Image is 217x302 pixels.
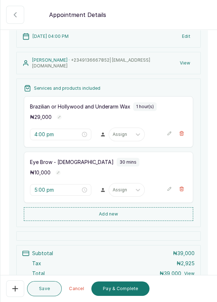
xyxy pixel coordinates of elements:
p: ₦ [160,270,181,277]
p: ₦ [30,114,52,121]
span: 10,000 [34,169,51,176]
span: +234 9136667852 | [EMAIL_ADDRESS][DOMAIN_NAME] [32,57,150,68]
span: 39,000 [177,250,195,256]
p: [DATE] 04:00 PM [32,34,69,39]
p: 30 mins [120,159,136,165]
p: 1 hour(s) [136,104,154,110]
span: 2,925 [181,260,195,266]
p: Total [32,270,45,277]
button: Pay & Complete [91,281,149,296]
input: Select time [34,130,81,138]
button: Cancel [65,281,88,296]
button: Save [27,281,62,296]
p: Tax [32,260,41,267]
p: Services and products included [34,85,100,91]
p: Appointment Details [49,10,106,19]
p: Brazilian or Hollywood and Underarm Wax [30,103,130,110]
button: Add new [24,207,193,221]
button: View [184,271,195,276]
button: Edit [178,30,195,43]
p: ₦ [173,250,195,257]
span: 39,000 [164,270,181,276]
span: 29,000 [34,114,52,120]
p: ₦ [30,169,51,176]
button: View [175,57,195,70]
p: Subtotal [32,250,53,257]
p: Eye Brow - [DEMOGRAPHIC_DATA] [30,159,114,166]
p: [PERSON_NAME] · [32,57,175,69]
input: Select time [34,186,81,194]
p: ₦ [177,260,195,267]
